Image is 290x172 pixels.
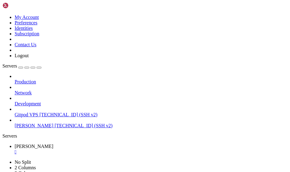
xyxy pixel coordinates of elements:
[15,26,33,31] a: Identities
[15,118,288,128] li: [PERSON_NAME] [TECHNICAL_ID] (SSH v2)
[2,13,211,18] x-row: Swap usage: 0%
[15,31,39,36] a: Subscription
[15,101,41,106] span: Development
[15,20,37,25] a: Preferences
[15,149,288,155] a: 
[2,96,211,101] x-row: To check for new updates run: sudo apt update
[2,2,37,9] img: Shellngn
[15,90,32,95] span: Network
[2,49,211,54] x-row: Expanded Security Maintenance for Applications is not enabled.
[15,53,29,58] a: Logout
[15,123,288,128] a: [PERSON_NAME] [TECHNICAL_ID] (SSH v2)
[15,85,288,96] li: Network
[2,75,211,80] x-row: See [URL][DOMAIN_NAME] or run: sudo pro status
[2,121,211,127] x-row: Last login: [DATE] from [TECHNICAL_ID]
[2,63,17,68] span: Servers
[15,144,288,155] a: Kamate
[15,107,288,118] li: Gitpod VPS [TECHNICAL_ID] (SSH v2)
[2,70,211,75] x-row: Enable ESM Apps to receive additional future security updates.
[15,96,288,107] li: Development
[15,144,53,149] span: [PERSON_NAME]
[2,101,211,106] x-row: New release '24.04.3 LTS' available.
[15,101,288,107] a: Development
[15,79,36,84] span: Production
[15,160,31,165] a: No Split
[2,39,211,44] x-row: [URL][DOMAIN_NAME]
[2,106,211,111] x-row: Run 'do-release-upgrade' to upgrade to it.
[2,2,211,8] x-row: Usage of /: 4.3% of 98.33GB Users logged in: 1
[15,123,53,128] span: [PERSON_NAME]
[15,90,288,96] a: Network
[2,59,211,65] x-row: 0 updates can be applied immediately.
[55,123,112,128] span: [TECHNICAL_ID] (SSH v2)
[15,112,288,118] a: Gitpod VPS [TECHNICAL_ID] (SSH v2)
[41,127,43,132] div: (15, 24)
[15,112,38,117] span: Gitpod VPS
[2,28,211,33] x-row: just raised the bar for easy, resilient and secure K8s cluster deployment.
[2,90,211,96] x-row: The list of available updates is more than a week old.
[2,8,211,13] x-row: Memory usage: 2% IPv4 address for eth0: [TECHNICAL_ID]
[15,42,37,47] a: Contact Us
[2,63,41,68] a: Servers
[15,79,288,85] a: Production
[2,23,211,28] x-row: * Strictly confined Kubernetes makes edge and IoT secure. Learn how MicroK8s
[15,165,36,170] a: 2 Columns
[2,133,288,139] div: Servers
[2,127,211,132] x-row: root@[PERSON_NAME]:~#
[15,74,288,85] li: Production
[40,112,97,117] span: [TECHNICAL_ID] (SSH v2)
[15,15,39,20] a: My Account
